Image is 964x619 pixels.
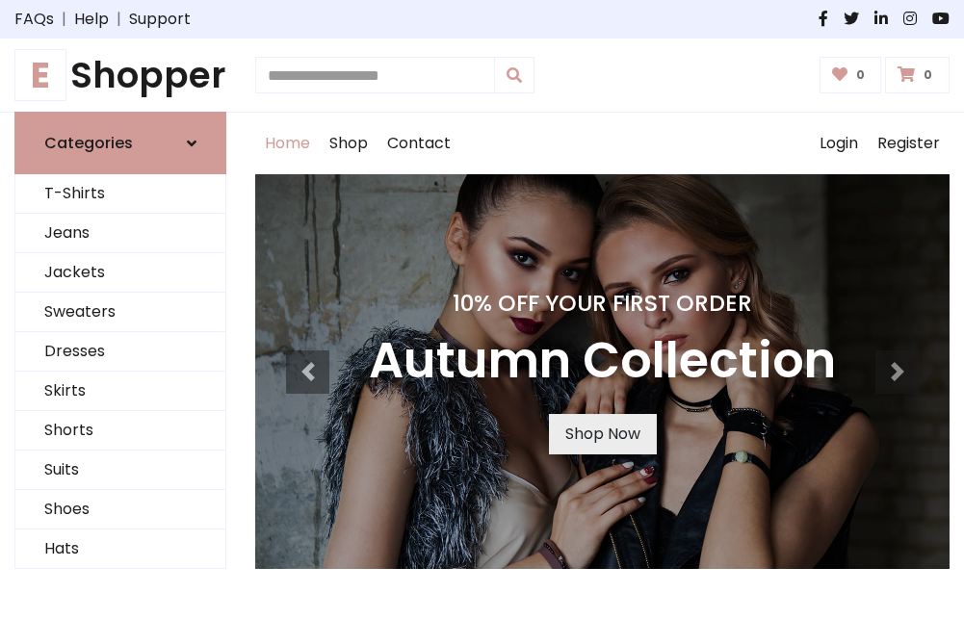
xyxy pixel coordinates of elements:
span: 0 [919,66,937,84]
h6: Categories [44,134,133,152]
span: E [14,49,66,101]
a: 0 [885,57,950,93]
a: 0 [820,57,882,93]
a: Jackets [15,253,225,293]
span: | [109,8,129,31]
a: T-Shirts [15,174,225,214]
a: Dresses [15,332,225,372]
h4: 10% Off Your First Order [369,290,836,317]
span: | [54,8,74,31]
a: Help [74,8,109,31]
a: Shop [320,113,378,174]
a: Support [129,8,191,31]
a: Sweaters [15,293,225,332]
h3: Autumn Collection [369,332,836,391]
a: Jeans [15,214,225,253]
a: Shorts [15,411,225,451]
a: Suits [15,451,225,490]
a: Categories [14,112,226,174]
a: Home [255,113,320,174]
a: Login [810,113,868,174]
a: Contact [378,113,460,174]
a: FAQs [14,8,54,31]
a: Hats [15,529,225,569]
a: Register [868,113,950,174]
a: Skirts [15,372,225,411]
span: 0 [851,66,870,84]
a: Shop Now [549,414,657,454]
h1: Shopper [14,54,226,96]
a: Shoes [15,490,225,529]
a: EShopper [14,54,226,96]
